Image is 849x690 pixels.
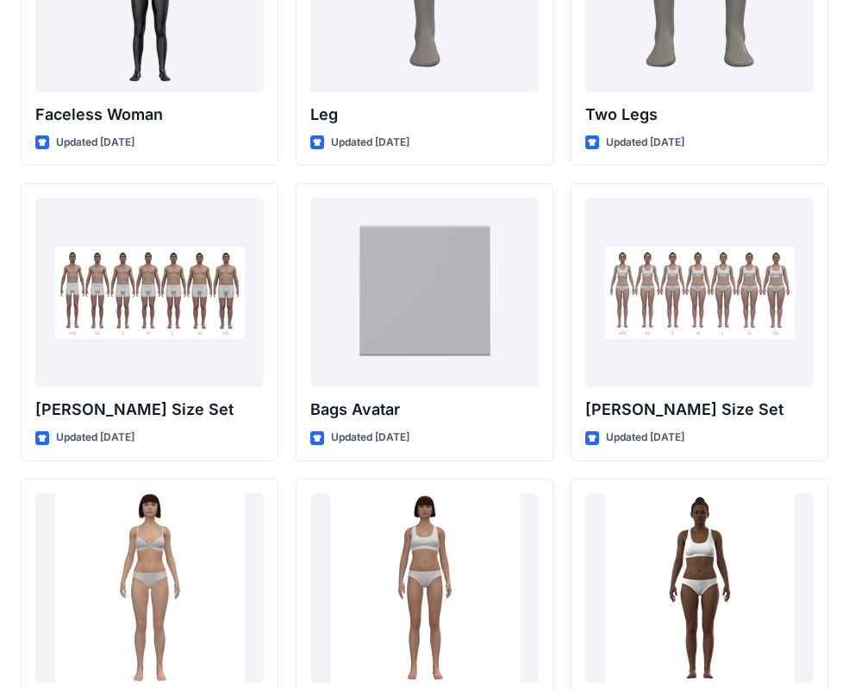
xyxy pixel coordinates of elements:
a: Oliver Size Set [35,198,264,387]
p: Updated [DATE] [606,134,684,152]
a: Bella [35,493,264,683]
p: Bags Avatar [310,398,539,422]
a: Olivia Size Set [585,198,814,387]
a: Gabrielle [585,493,814,683]
p: [PERSON_NAME] Size Set [35,398,264,422]
p: [PERSON_NAME] Size Set [585,398,814,422]
p: Updated [DATE] [56,134,134,152]
p: Updated [DATE] [606,429,684,447]
p: Two Legs [585,103,814,127]
p: Updated [DATE] [331,429,409,447]
p: Updated [DATE] [331,134,409,152]
a: Bags Avatar [310,198,539,387]
p: Faceless Woman [35,103,264,127]
p: Leg [310,103,539,127]
p: Updated [DATE] [56,429,134,447]
a: Emma [310,493,539,683]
